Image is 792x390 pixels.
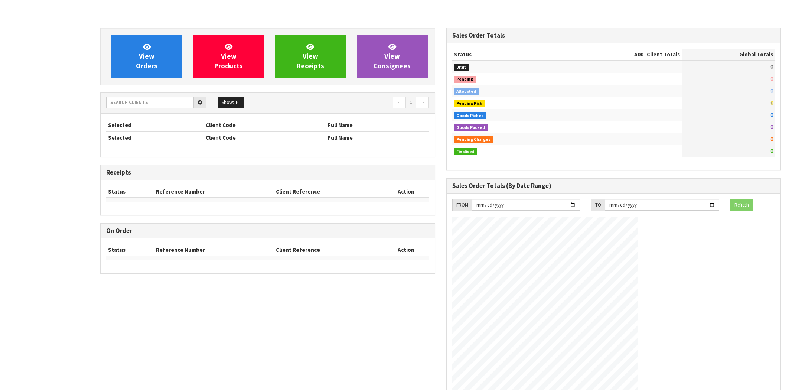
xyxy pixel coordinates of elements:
nav: Page navigation [273,97,429,110]
th: Action [383,186,429,198]
th: Client Reference [274,186,383,198]
input: Search clients [106,97,194,108]
div: FROM [452,199,472,211]
span: Finalised [454,148,478,156]
a: ViewConsignees [357,35,427,78]
th: Status [452,49,559,61]
a: ViewOrders [111,35,182,78]
span: Allocated [454,88,479,95]
h3: On Order [106,227,429,234]
span: View Receipts [297,42,324,70]
a: ← [393,97,406,108]
th: Client Reference [274,244,383,256]
span: Pending [454,76,476,83]
th: Action [383,244,429,256]
th: Selected [106,131,204,143]
span: View Products [214,42,243,70]
span: Draft [454,64,469,71]
span: Pending Charges [454,136,493,143]
th: Full Name [326,131,429,143]
h3: Receipts [106,169,429,176]
h3: Sales Order Totals [452,32,775,39]
a: 1 [405,97,416,108]
span: Pending Pick [454,100,485,107]
th: Selected [106,119,204,131]
th: Full Name [326,119,429,131]
th: Reference Number [154,186,274,198]
th: Status [106,186,154,198]
h3: Sales Order Totals (By Date Range) [452,182,775,189]
span: View Consignees [374,42,411,70]
div: TO [591,199,605,211]
a: ViewReceipts [275,35,346,78]
th: - Client Totals [559,49,682,61]
a: → [416,97,429,108]
span: Goods Packed [454,124,488,131]
button: Refresh [730,199,753,211]
th: Reference Number [154,244,274,256]
th: Client Code [204,119,326,131]
span: View Orders [136,42,157,70]
th: Client Code [204,131,326,143]
th: Status [106,244,154,256]
span: Goods Picked [454,112,487,120]
button: Show: 10 [218,97,244,108]
a: ViewProducts [193,35,264,78]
